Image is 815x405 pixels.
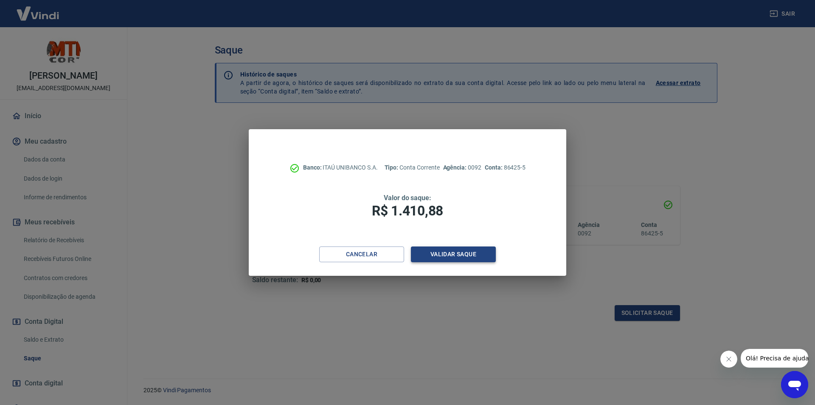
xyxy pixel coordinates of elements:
[411,246,496,262] button: Validar saque
[485,163,526,172] p: 86425-5
[781,371,808,398] iframe: Botão para abrir a janela de mensagens
[485,164,504,171] span: Conta:
[372,203,443,219] span: R$ 1.410,88
[385,164,400,171] span: Tipo:
[443,163,481,172] p: 0092
[741,349,808,368] iframe: Mensagem da empresa
[303,164,323,171] span: Banco:
[385,163,440,172] p: Conta Corrente
[303,163,378,172] p: ITAÚ UNIBANCO S.A.
[720,351,737,368] iframe: Fechar mensagem
[319,246,404,262] button: Cancelar
[5,6,71,13] span: Olá! Precisa de ajuda?
[443,164,468,171] span: Agência:
[384,194,431,202] span: Valor do saque:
